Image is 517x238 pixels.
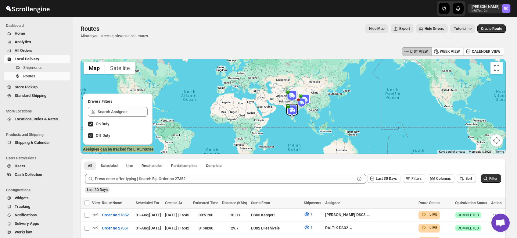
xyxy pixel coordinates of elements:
button: Routes [4,72,70,80]
span: Create Route [481,26,502,31]
button: 1 [300,209,316,219]
span: COMPLETED [458,213,479,218]
button: CALENDER VIEW [463,47,504,56]
span: Routes [23,74,35,78]
button: LIST VIEW [402,47,432,56]
div: [DATE] | 16:42 [165,225,189,231]
span: Route Name [102,201,122,205]
span: 1 [311,225,313,229]
span: Starts From [251,201,270,205]
span: Shipments [304,201,321,205]
span: WEEK VIEW [440,49,460,54]
span: Filter [489,176,497,181]
button: All routes [84,162,96,170]
a: Terms (opens in new tab) [495,150,504,153]
span: Home [15,31,25,36]
button: [PERSON_NAME] DS03 [325,212,372,218]
label: Assignee can be tracked for LIVE routes [83,146,154,152]
span: Products and Shipping [6,132,70,137]
span: Store Locations [6,109,70,114]
button: WorkFlow [4,228,70,236]
button: Show street map [84,62,105,74]
span: Rahul Chopra [502,4,510,13]
button: Delivery Apps [4,219,70,228]
span: Delivery Apps [15,221,39,226]
span: LIST VIEW [410,49,428,54]
button: Order no 27351 [98,223,132,233]
button: LIVE [421,225,437,231]
div: 29.7 [222,225,247,231]
h2: Drivers Filters [88,98,148,105]
span: WorkFlow [15,230,32,234]
span: Locations, Rules & Rates [15,117,58,121]
button: Columns [428,174,454,183]
text: RC [504,7,508,11]
span: All [88,163,92,168]
span: Export [399,26,410,31]
button: Create Route [477,24,506,33]
span: Configurations [6,188,70,193]
p: [PERSON_NAME] [472,4,499,9]
div: 01:48:00 [193,225,218,231]
a: Open this area in Google Maps (opens a new window) [82,146,102,154]
a: Open chat [491,214,510,232]
button: Toggle fullscreen view [490,62,503,74]
span: Analytics [15,40,31,44]
span: Hide Map [369,26,385,31]
span: Notifications [15,213,37,217]
input: Search Assignee [98,107,148,117]
button: All Orders [4,46,70,55]
button: Shipping & Calendar [4,138,70,147]
span: Rescheduled [142,163,163,168]
span: Local Delivery [15,57,39,61]
span: Columns [436,176,451,181]
span: Route Status [418,201,440,205]
span: Users Permissions [6,156,70,161]
span: COMPLETED [458,226,479,231]
img: Google [82,146,102,154]
span: Order no 27351 [102,225,129,231]
span: Optimization Status [455,201,487,205]
button: Export [391,24,414,33]
button: Home [4,29,70,38]
b: LIVE [429,226,437,230]
span: Sort [465,176,472,181]
div: 18.03 [222,212,247,218]
b: LIVE [429,212,437,217]
span: Shipments [23,65,42,70]
div: DS02 Bileshivale [251,225,300,231]
span: Last 30 Days [376,176,397,181]
button: Notifications [4,211,70,219]
span: Cash Collection [15,172,42,177]
span: Tutorial [454,27,466,31]
span: 1 [311,212,313,216]
button: Keyboard shortcuts [439,150,465,154]
img: ScrollEngine [5,1,51,16]
span: On Duty [96,122,109,126]
span: Standard Shipping [15,93,46,98]
span: Complete [206,163,221,168]
button: Widgets [4,194,70,202]
p: b607ea-2b [472,9,499,13]
button: Last 30 Days [367,174,400,183]
button: WEEK VIEW [431,47,464,56]
span: 31-Aug | [DATE] [136,213,161,217]
span: Action [491,201,502,205]
button: Order no 27352 [98,210,132,220]
span: Routes [81,25,99,32]
button: Show satellite imagery [105,62,135,74]
button: LIVE [421,211,437,218]
span: Partial complete [171,163,197,168]
button: Filter [481,174,501,183]
span: Created At [165,201,182,205]
button: Tracking [4,202,70,211]
button: Cash Collection [4,170,70,179]
span: 31-Aug | [DATE] [136,226,161,230]
button: Hide Drivers [416,24,448,33]
span: Estimated Time [193,201,218,205]
span: Filters [411,176,422,181]
span: Live [126,163,133,168]
button: RALTIK DS02 [325,226,354,232]
div: [DATE] | 16:45 [165,212,189,218]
